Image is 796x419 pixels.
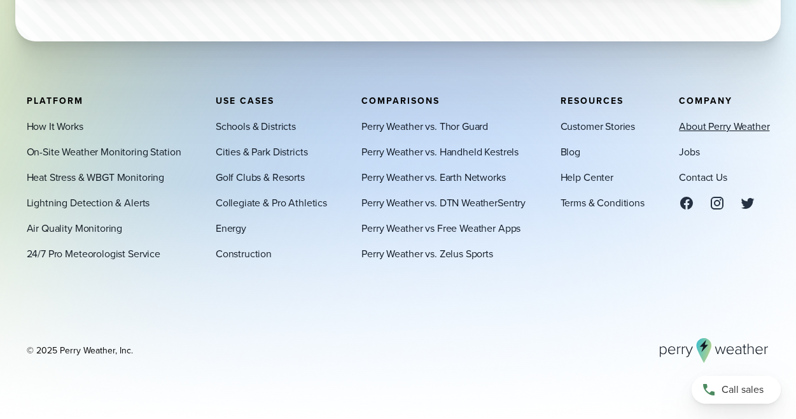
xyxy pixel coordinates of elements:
[561,169,613,185] a: Help Center
[216,246,272,261] a: Construction
[679,144,699,159] a: Jobs
[361,144,519,159] a: Perry Weather vs. Handheld Kestrels
[679,169,727,185] a: Contact Us
[27,195,150,210] a: Lightning Detection & Alerts
[361,195,526,210] a: Perry Weather vs. DTN WeatherSentry
[722,382,764,397] span: Call sales
[27,144,181,159] a: On-Site Weather Monitoring Station
[361,94,440,107] span: Comparisons
[361,220,520,236] a: Perry Weather vs Free Weather Apps
[361,118,488,134] a: Perry Weather vs. Thor Guard
[27,344,133,357] div: © 2025 Perry Weather, Inc.
[216,195,327,210] a: Collegiate & Pro Athletics
[561,195,645,210] a: Terms & Conditions
[679,94,732,107] span: Company
[361,246,493,261] a: Perry Weather vs. Zelus Sports
[216,118,296,134] a: Schools & Districts
[216,169,305,185] a: Golf Clubs & Resorts
[216,94,274,107] span: Use Cases
[216,144,308,159] a: Cities & Park Districts
[27,220,123,236] a: Air Quality Monitoring
[361,169,505,185] a: Perry Weather vs. Earth Networks
[216,220,246,236] a: Energy
[27,246,161,261] a: 24/7 Pro Meteorologist Service
[27,118,83,134] a: How It Works
[27,94,83,107] span: Platform
[561,144,580,159] a: Blog
[679,118,769,134] a: About Perry Weather
[561,118,636,134] a: Customer Stories
[692,376,781,404] a: Call sales
[561,94,624,107] span: Resources
[27,169,165,185] a: Heat Stress & WBGT Monitoring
